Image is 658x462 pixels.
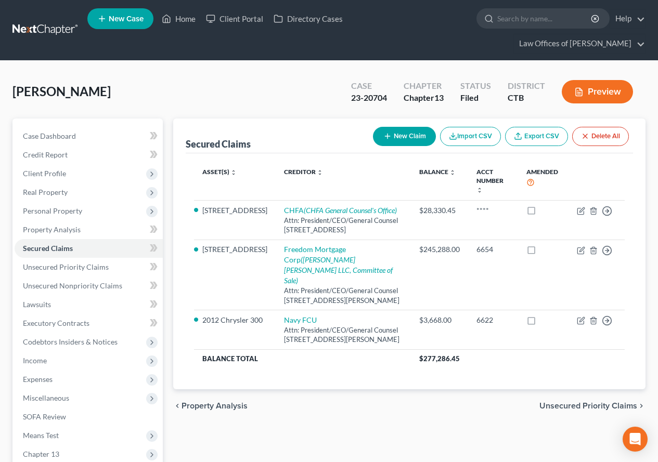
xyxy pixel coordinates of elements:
span: Means Test [23,431,59,440]
a: Balance unfold_more [419,168,456,176]
div: CTB [508,92,545,104]
span: Expenses [23,375,53,384]
div: $3,668.00 [419,315,460,325]
span: Secured Claims [23,244,73,253]
span: Unsecured Priority Claims [23,262,109,271]
div: $245,288.00 [419,244,460,255]
span: New Case [109,15,144,23]
a: CHFA(CHFA General Counsel's Office) [284,206,397,215]
button: Delete All [572,127,629,146]
button: Preview [562,80,633,103]
a: Unsecured Nonpriority Claims [15,276,163,295]
th: Balance Total [194,349,411,368]
i: chevron_right [637,402,646,410]
span: Lawsuits [23,300,51,309]
div: District [508,80,545,92]
div: Chapter [404,80,444,92]
div: 23-20704 [351,92,387,104]
button: Import CSV [440,127,501,146]
div: Chapter [404,92,444,104]
span: SOFA Review [23,412,66,421]
a: Directory Cases [268,9,348,28]
div: Attn: President/CEO/General Counsel [STREET_ADDRESS] [284,216,403,235]
div: Open Intercom Messenger [623,427,648,452]
button: Unsecured Priority Claims chevron_right [539,402,646,410]
a: Secured Claims [15,239,163,258]
div: $28,330.45 [419,205,460,216]
a: SOFA Review [15,407,163,426]
i: unfold_more [230,169,237,176]
span: Executory Contracts [23,319,89,327]
span: Unsecured Nonpriority Claims [23,281,122,290]
i: unfold_more [317,169,323,176]
i: ([PERSON_NAME] [PERSON_NAME] LLC, Committee of Sale) [284,255,393,285]
div: Secured Claims [186,138,251,150]
a: Client Portal [201,9,268,28]
li: 2012 Chrysler 300 [202,315,267,325]
span: Credit Report [23,150,68,159]
span: Miscellaneous [23,393,69,402]
a: Navy FCU [284,315,317,324]
a: Creditor unfold_more [284,168,323,176]
button: New Claim [373,127,436,146]
input: Search by name... [497,9,592,28]
div: Status [460,80,491,92]
div: Filed [460,92,491,104]
span: Chapter 13 [23,450,59,458]
a: Asset(s) unfold_more [202,168,237,176]
button: chevron_left Property Analysis [173,402,248,410]
a: Export CSV [505,127,568,146]
i: unfold_more [476,187,483,193]
span: Property Analysis [182,402,248,410]
i: unfold_more [449,169,456,176]
span: [PERSON_NAME] [12,84,111,99]
span: $277,286.45 [419,354,460,363]
span: Real Property [23,188,68,196]
th: Amended [518,162,569,201]
a: Unsecured Priority Claims [15,258,163,276]
a: Property Analysis [15,220,163,239]
a: Case Dashboard [15,127,163,146]
span: Income [23,356,47,365]
a: Law Offices of [PERSON_NAME] [514,34,645,53]
span: Client Profile [23,169,66,178]
a: Credit Report [15,146,163,164]
div: Attn: President/CEO/General Counsel [STREET_ADDRESS][PERSON_NAME] [284,325,403,345]
span: Personal Property [23,206,82,215]
a: Executory Contracts [15,314,163,333]
a: Home [157,9,201,28]
i: chevron_left [173,402,182,410]
div: 6654 [476,244,510,255]
a: Help [610,9,645,28]
div: 6622 [476,315,510,325]
a: Freedom Mortgage Corp([PERSON_NAME] [PERSON_NAME] LLC, Committee of Sale) [284,245,393,285]
span: 13 [434,93,444,102]
i: (CHFA General Counsel's Office) [304,206,397,215]
a: Lawsuits [15,295,163,314]
span: Case Dashboard [23,131,76,140]
span: Unsecured Priority Claims [539,402,637,410]
a: Acct Number unfold_more [476,168,504,193]
li: [STREET_ADDRESS] [202,244,267,255]
span: Codebtors Insiders & Notices [23,337,118,346]
div: Case [351,80,387,92]
span: Property Analysis [23,225,81,234]
div: Attn: President/CEO/General Counsel [STREET_ADDRESS][PERSON_NAME] [284,286,403,305]
li: [STREET_ADDRESS] [202,205,267,216]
